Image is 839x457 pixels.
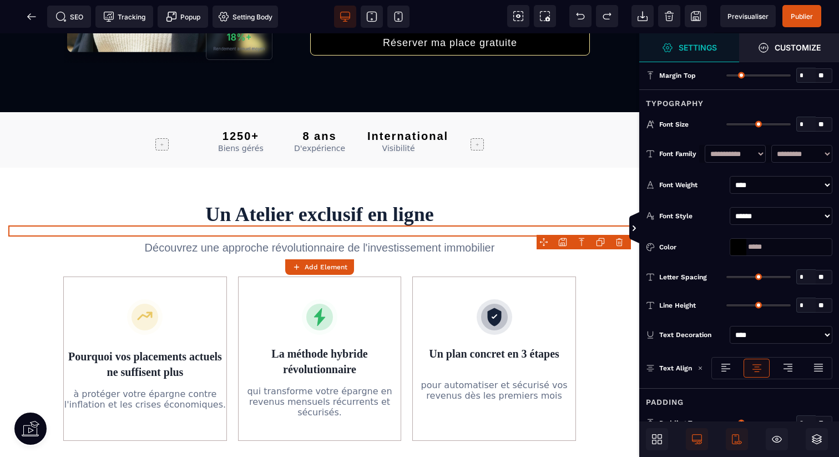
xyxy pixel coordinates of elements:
span: Visibilité [382,111,415,119]
span: Publier [791,12,813,21]
strong: Customize [775,43,821,52]
img: 4c63a725c3b304b2c0a5e1a33d73ec16_growth-icon.svg [127,266,163,302]
div: Padding [639,388,839,409]
h2: Un Atelier exclusif en ligne [8,170,631,192]
h2: 8 ans [289,96,351,109]
img: 59ef9bf7ba9b73c4c9a2e4ac6039e941_shield-icon.svg [477,266,512,302]
span: Open Style Manager [739,33,839,62]
p: qui transforme votre épargne en revenus mensuels récurrents et sécurisés. [239,353,401,384]
span: Font Size [659,120,689,129]
span: Tracking [103,11,145,22]
span: View components [507,5,529,27]
span: SEO [55,11,83,22]
p: Text Align [646,363,692,374]
span: Previsualiser [727,12,769,21]
button: Add Element [285,259,354,275]
span: Line Height [659,301,696,310]
h2: International [367,96,429,109]
span: Biens gérés [218,111,264,119]
span: Padding Top [659,419,700,428]
span: Screenshot [534,5,556,27]
span: Letter Spacing [659,273,707,282]
span: Desktop Only [686,428,708,450]
h2: 1250+ [210,96,272,109]
span: Setting Body [218,11,272,22]
div: Font Weight [659,179,725,190]
img: loading [698,365,703,371]
div: Text Decoration [659,329,725,340]
p: à protéger votre épargne contre l'inflation et les crises économiques. [64,355,226,376]
strong: Add Element [305,263,347,271]
h3: Pourquoi vos placements actuels ne suffisent plus [64,315,226,346]
span: Open Layer Manager [806,428,828,450]
h3: La méthode hybride révolutionnaire [239,313,401,344]
h3: Un plan concret en 3 étapes [413,313,575,344]
span: Popup [166,11,200,22]
span: D'expérience [294,111,345,119]
span: Hide/Show Block [766,428,788,450]
div: Font Style [659,210,725,222]
strong: Settings [679,43,717,52]
span: Preview [720,5,776,27]
img: b6606ffbb4648694007e19b7dd4a8ba6_lightning-icon.svg [302,266,337,302]
p: Découvrez une approche révolutionnaire de l'investissement immobilier [107,207,533,222]
span: Mobile Only [726,428,748,450]
div: Font Family [659,148,699,159]
span: Settings [639,33,739,62]
div: Typography [639,89,839,110]
span: Open Blocks [646,428,668,450]
div: Color [659,242,725,253]
span: Margin Top [659,71,696,80]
